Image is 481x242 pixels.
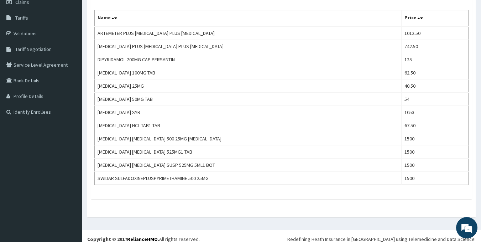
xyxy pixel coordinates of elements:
[95,93,402,106] td: [MEDICAL_DATA] 50MG TAB
[15,46,52,52] span: Tariff Negotiation
[401,40,468,53] td: 742.50
[4,164,136,189] textarea: Type your message and hit 'Enter'
[95,53,402,66] td: DIPYRIDAMOL 200MG CAP PERSANTIN
[401,106,468,119] td: 1053
[95,66,402,79] td: [MEDICAL_DATA] 100MG TAB
[95,159,402,172] td: [MEDICAL_DATA] [MEDICAL_DATA] SUSP 525MG 5ML1 BOT
[13,36,29,53] img: d_794563401_company_1708531726252_794563401
[95,145,402,159] td: [MEDICAL_DATA] [MEDICAL_DATA] 525MG1 TAB
[401,53,468,66] td: 125
[401,159,468,172] td: 1500
[401,26,468,40] td: 1012.50
[95,106,402,119] td: [MEDICAL_DATA] SYR
[41,74,98,146] span: We're online!
[15,15,28,21] span: Tariffs
[401,79,468,93] td: 40.50
[95,10,402,27] th: Name
[401,119,468,132] td: 67.50
[95,79,402,93] td: [MEDICAL_DATA] 25MG
[401,10,468,27] th: Price
[37,40,120,49] div: Chat with us now
[95,119,402,132] td: [MEDICAL_DATA] HCL TAB1 TAB
[401,66,468,79] td: 62.50
[117,4,134,21] div: Minimize live chat window
[95,172,402,185] td: SWIDAR SULFADOXINEPLUSPYRIMETHAMINE 500 25MG
[401,132,468,145] td: 1500
[401,172,468,185] td: 1500
[95,26,402,40] td: ARTEMETER PLUS [MEDICAL_DATA] PLUS [MEDICAL_DATA]
[401,93,468,106] td: 54
[95,40,402,53] td: [MEDICAL_DATA] PLUS [MEDICAL_DATA] PLUS [MEDICAL_DATA]
[401,145,468,159] td: 1500
[95,132,402,145] td: [MEDICAL_DATA] [MEDICAL_DATA] 500 25MG [MEDICAL_DATA]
